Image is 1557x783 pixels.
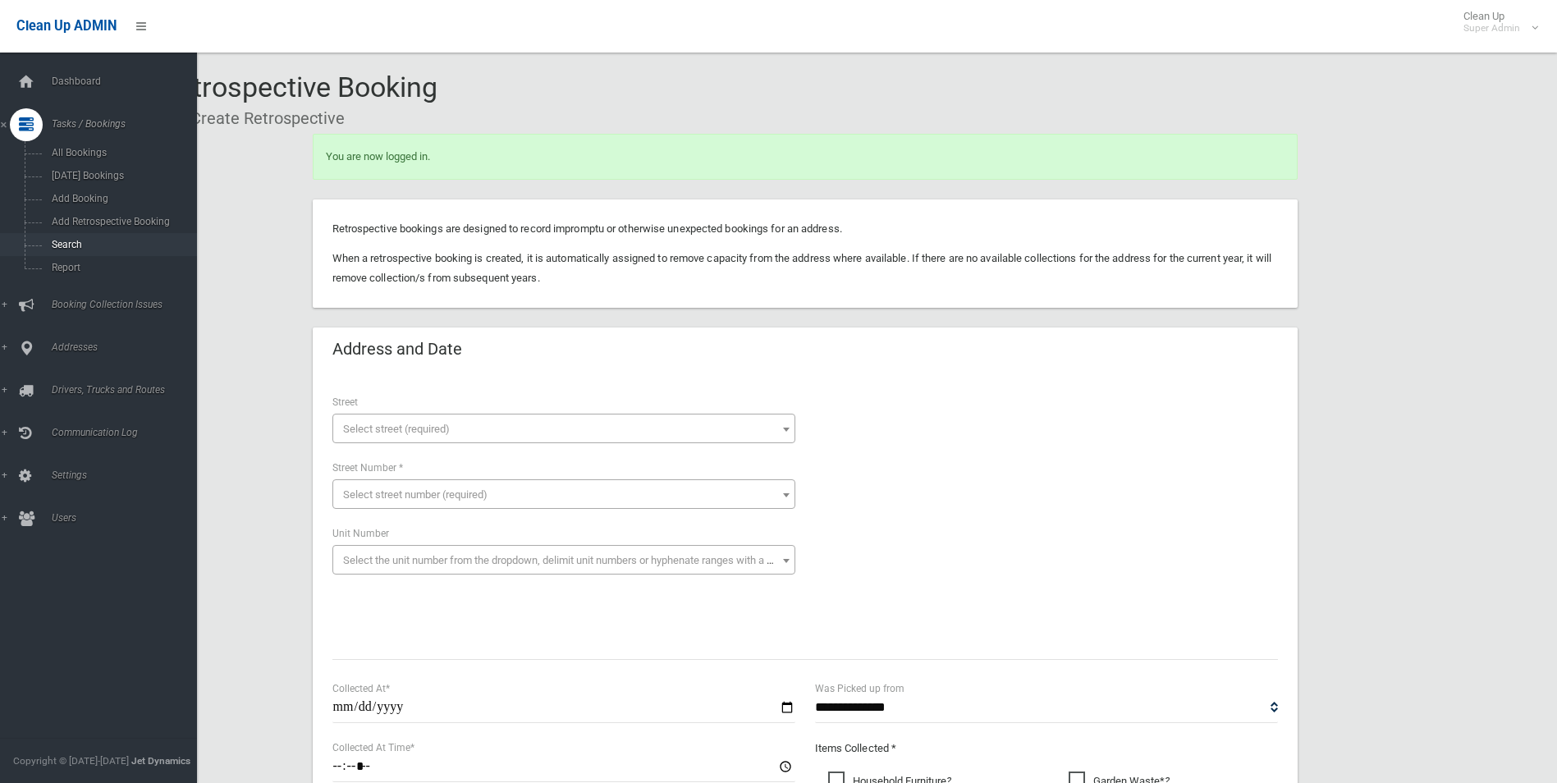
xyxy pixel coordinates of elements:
span: Add Retrospective Booking [47,216,195,227]
p: Items Collected * [815,739,1278,758]
span: Communication Log [47,427,209,438]
span: Copyright © [DATE]-[DATE] [13,755,129,767]
span: Booking Collection Issues [47,299,209,310]
span: [DATE] Bookings [47,170,195,181]
span: Search [47,239,195,250]
span: Select street (required) [343,423,450,435]
span: Tasks / Bookings [47,118,209,130]
span: Dashboard [47,76,209,87]
span: Clean Up ADMIN [16,18,117,34]
span: Settings [47,469,209,481]
span: Drivers, Trucks and Routes [47,384,209,396]
span: Select the unit number from the dropdown, delimit unit numbers or hyphenate ranges with a comma [343,554,802,566]
p: When a retrospective booking is created, it is automatically assigned to remove capacity from the... [332,249,1278,288]
div: You are now logged in. [313,134,1298,180]
span: Users [47,512,209,524]
p: Retrospective bookings are designed to record impromptu or otherwise unexpected bookings for an a... [332,219,1278,239]
span: Addresses [47,341,209,353]
span: Create Retrospective Booking [72,71,437,103]
strong: Jet Dynamics [131,755,190,767]
label: Collected At Time* [332,739,414,757]
span: Add Booking [47,193,195,204]
span: Select street number (required) [343,488,488,501]
span: Report [47,262,195,273]
label: Collected At* [332,680,390,698]
header: Address and Date [313,333,482,365]
span: All Bookings [47,147,195,158]
li: Create Retrospective [179,103,345,134]
small: Super Admin [1463,22,1520,34]
span: Clean Up [1455,10,1536,34]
